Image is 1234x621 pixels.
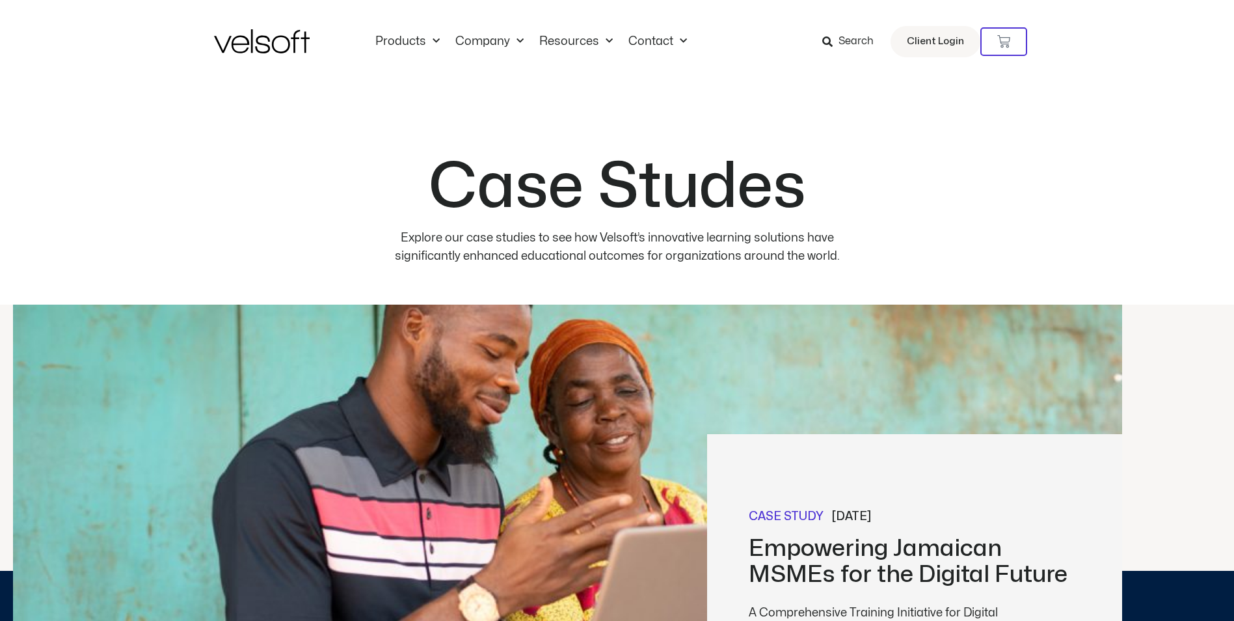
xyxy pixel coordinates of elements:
[621,34,695,49] a: ContactMenu Toggle
[749,536,1067,588] h2: Empowering Jamaican MSMEs for the Digital Future
[831,508,871,525] span: [DATE]
[448,34,531,49] a: CompanyMenu Toggle
[429,156,806,219] h1: Case Studes
[390,229,845,266] p: Explore our case studies to see how Velsoft’s innovative learning solutions have significantly en...
[214,29,310,53] img: Velsoft Training Materials
[531,34,621,49] a: ResourcesMenu Toggle
[368,34,448,49] a: ProductsMenu Toggle
[368,34,695,49] nav: Menu
[891,26,980,57] a: Client Login
[822,31,883,53] a: Search
[838,33,874,50] span: Search
[907,33,964,50] span: Client Login
[749,508,824,525] a: Case Study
